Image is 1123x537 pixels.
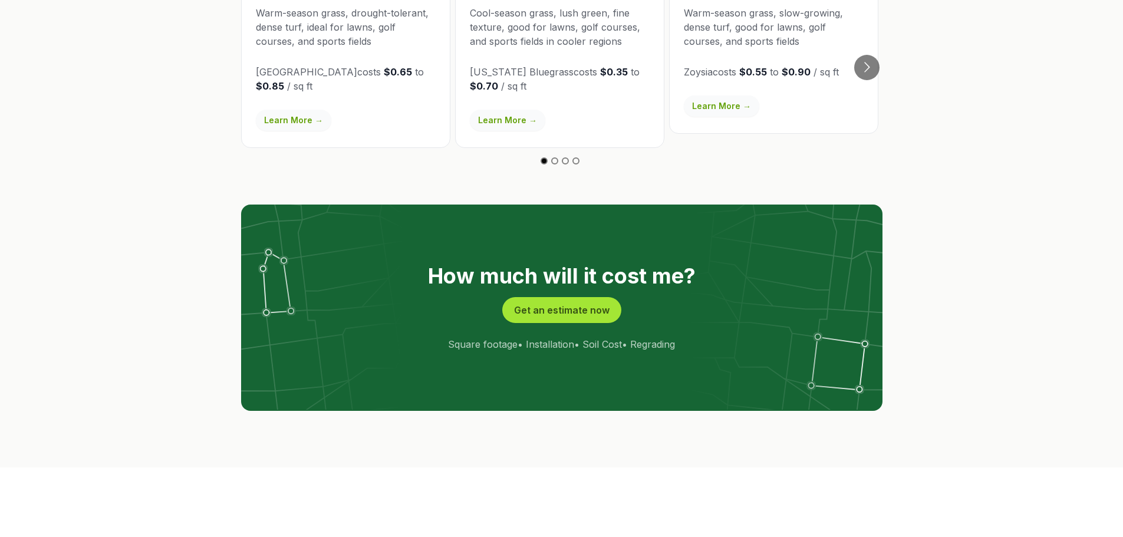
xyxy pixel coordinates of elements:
[551,157,558,164] button: Go to slide 2
[256,65,436,93] p: [GEOGRAPHIC_DATA] costs to / sq ft
[739,66,767,78] strong: $0.55
[384,66,412,78] strong: $0.65
[470,6,650,48] p: Cool-season grass, lush green, fine texture, good for lawns, golf courses, and sports fields in c...
[600,66,628,78] strong: $0.35
[470,65,650,93] p: [US_STATE] Bluegrass costs to / sq ft
[502,297,621,323] button: Get an estimate now
[256,110,331,131] a: Learn More →
[241,205,882,410] img: lot lines graphic
[562,157,569,164] button: Go to slide 3
[470,110,545,131] a: Learn More →
[256,6,436,48] p: Warm-season grass, drought-tolerant, dense turf, ideal for lawns, golf courses, and sports fields
[782,66,811,78] strong: $0.90
[470,80,498,92] strong: $0.70
[684,6,864,48] p: Warm-season grass, slow-growing, dense turf, good for lawns, golf courses, and sports fields
[572,157,579,164] button: Go to slide 4
[256,80,284,92] strong: $0.85
[854,55,880,80] button: Go to next slide
[541,157,548,164] button: Go to slide 1
[684,65,864,79] p: Zoysia costs to / sq ft
[684,95,759,117] a: Learn More →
